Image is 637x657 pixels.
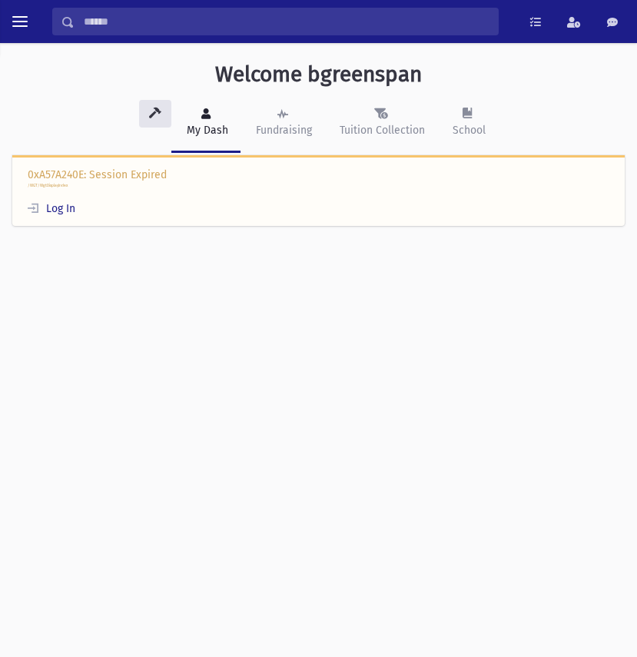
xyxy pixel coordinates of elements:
input: Search [75,8,498,35]
div: Fundraising [253,122,312,138]
a: Log In [28,202,75,215]
div: My Dash [184,122,228,138]
div: School [450,122,486,138]
a: School [437,94,498,153]
div: 0xA57A240E: Session Expired [12,155,625,227]
h3: Welcome bgreenspan [215,61,422,88]
p: /WGT/WgtDisplayIndex [28,183,609,189]
div: Tuition Collection [337,122,425,138]
a: Fundraising [241,94,324,153]
button: toggle menu [6,8,34,35]
a: Tuition Collection [324,94,437,153]
a: My Dash [171,94,241,153]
